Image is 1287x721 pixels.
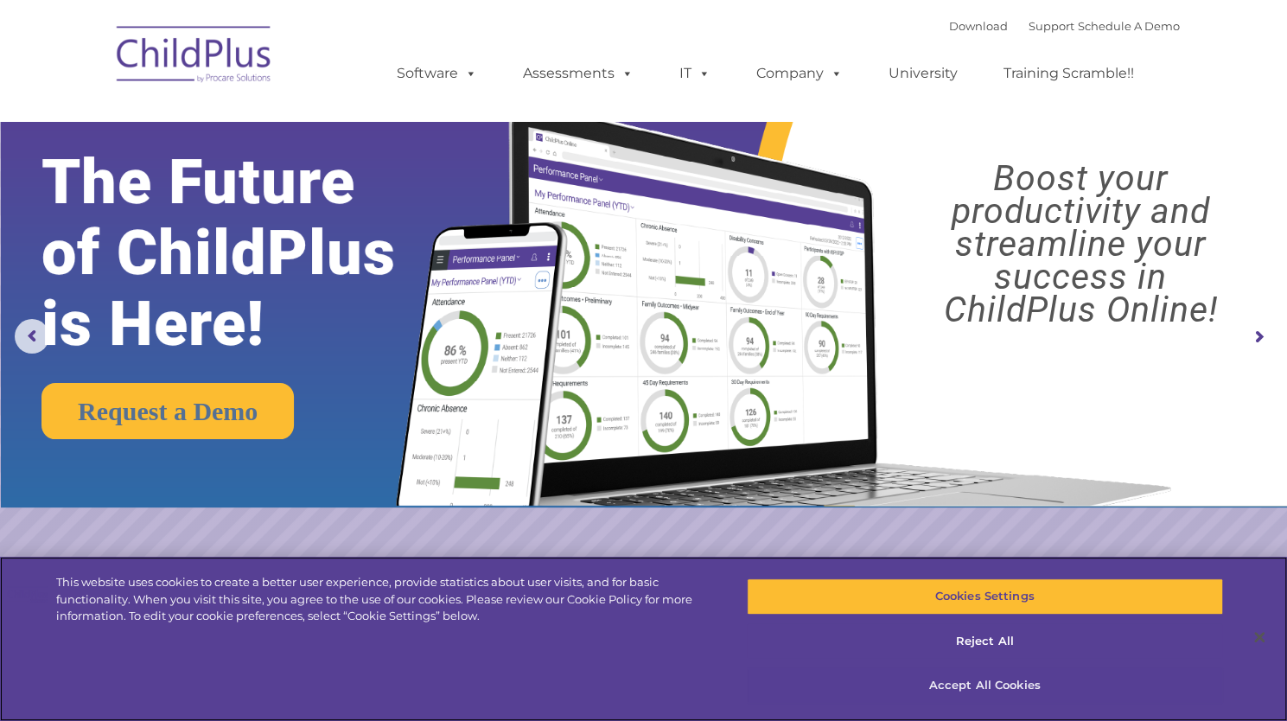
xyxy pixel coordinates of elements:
[56,574,708,625] div: This website uses cookies to create a better user experience, provide statistics about user visit...
[747,623,1223,660] button: Reject All
[747,578,1223,615] button: Cookies Settings
[506,56,651,91] a: Assessments
[240,114,293,127] span: Last name
[747,667,1223,704] button: Accept All Cookies
[379,56,494,91] a: Software
[949,19,1008,33] a: Download
[1078,19,1180,33] a: Schedule A Demo
[1240,618,1278,656] button: Close
[662,56,728,91] a: IT
[41,147,453,360] rs-layer: The Future of ChildPlus is Here!
[949,19,1180,33] font: |
[986,56,1151,91] a: Training Scramble!!
[1029,19,1074,33] a: Support
[889,162,1271,326] rs-layer: Boost your productivity and streamline your success in ChildPlus Online!
[739,56,860,91] a: Company
[240,185,314,198] span: Phone number
[871,56,975,91] a: University
[108,14,281,100] img: ChildPlus by Procare Solutions
[41,383,294,439] a: Request a Demo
